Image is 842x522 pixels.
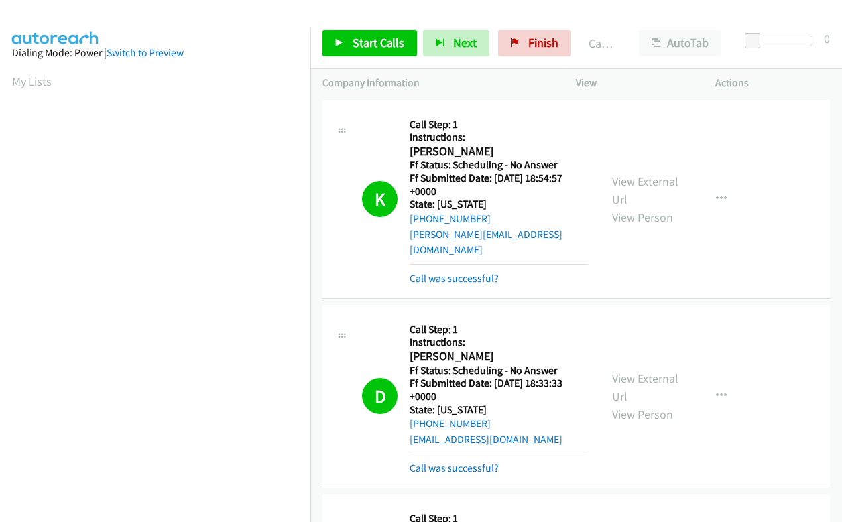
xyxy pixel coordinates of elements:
[715,75,831,91] p: Actions
[362,378,398,414] h1: D
[410,417,491,430] a: [PHONE_NUMBER]
[410,349,582,364] h2: [PERSON_NAME]
[612,371,678,404] a: View External Url
[410,212,491,225] a: [PHONE_NUMBER]
[322,75,552,91] p: Company Information
[410,131,588,144] h5: Instructions:
[804,208,842,314] iframe: Resource Center
[612,407,673,422] a: View Person
[410,377,588,403] h5: Ff Submitted Date: [DATE] 18:33:33 +0000
[410,272,499,285] a: Call was successful?
[410,323,588,336] h5: Call Step: 1
[612,210,673,225] a: View Person
[423,30,489,56] button: Next
[612,174,678,207] a: View External Url
[410,364,588,377] h5: Ff Status: Scheduling - No Answer
[410,403,588,417] h5: State: [US_STATE]
[639,30,721,56] button: AutoTab
[453,35,477,50] span: Next
[410,172,588,198] h5: Ff Submitted Date: [DATE] 18:54:57 +0000
[12,74,52,89] a: My Lists
[322,30,417,56] a: Start Calls
[410,118,588,131] h5: Call Step: 1
[410,462,499,474] a: Call was successful?
[576,75,692,91] p: View
[410,198,588,211] h5: State: [US_STATE]
[824,30,830,48] div: 0
[528,35,558,50] span: Finish
[589,34,615,52] p: Call Completed
[107,46,184,59] a: Switch to Preview
[410,433,562,446] a: [EMAIL_ADDRESS][DOMAIN_NAME]
[12,45,298,61] div: Dialing Mode: Power |
[410,159,588,172] h5: Ff Status: Scheduling - No Answer
[498,30,571,56] a: Finish
[362,181,398,217] h1: K
[410,228,562,257] a: [PERSON_NAME][EMAIL_ADDRESS][DOMAIN_NAME]
[410,336,588,349] h5: Instructions:
[353,35,404,50] span: Start Calls
[410,144,582,159] h2: [PERSON_NAME]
